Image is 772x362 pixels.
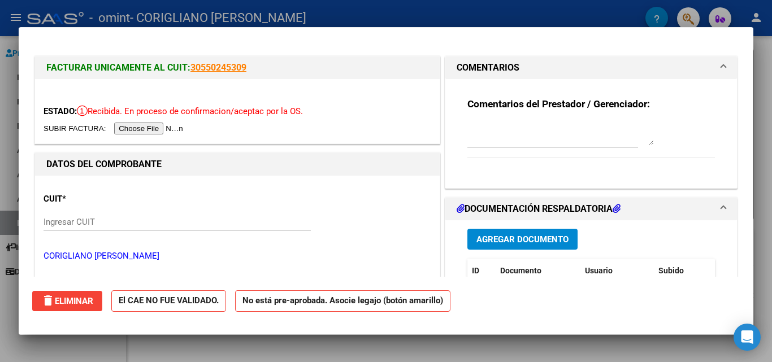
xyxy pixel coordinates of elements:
strong: El CAE NO FUE VALIDADO. [111,290,226,312]
div: Open Intercom Messenger [734,324,761,351]
mat-icon: delete [41,294,55,307]
div: COMENTARIOS [445,79,737,188]
button: Eliminar [32,291,102,311]
p: CORIGLIANO [PERSON_NAME] [44,250,431,263]
mat-expansion-panel-header: COMENTARIOS [445,56,737,79]
h1: DOCUMENTACIÓN RESPALDATORIA [457,202,621,216]
span: Documento [500,266,541,275]
strong: Comentarios del Prestador / Gerenciador: [467,98,650,110]
datatable-header-cell: Subido [654,259,710,283]
mat-expansion-panel-header: DOCUMENTACIÓN RESPALDATORIA [445,198,737,220]
strong: DATOS DEL COMPROBANTE [46,159,162,169]
span: Agregar Documento [476,234,569,245]
strong: No está pre-aprobada. Asocie legajo (botón amarillo) [235,290,450,312]
datatable-header-cell: Documento [496,259,580,283]
p: CUIT [44,193,160,206]
datatable-header-cell: ID [467,259,496,283]
datatable-header-cell: Acción [710,259,767,283]
span: Usuario [585,266,613,275]
button: Agregar Documento [467,229,578,250]
span: Subido [658,266,684,275]
span: Eliminar [41,296,93,306]
span: ESTADO: [44,106,77,116]
datatable-header-cell: Usuario [580,259,654,283]
a: 30550245309 [190,62,246,73]
span: ID [472,266,479,275]
span: Recibida. En proceso de confirmacion/aceptac por la OS. [77,106,303,116]
span: FACTURAR UNICAMENTE AL CUIT: [46,62,190,73]
h1: COMENTARIOS [457,61,519,75]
